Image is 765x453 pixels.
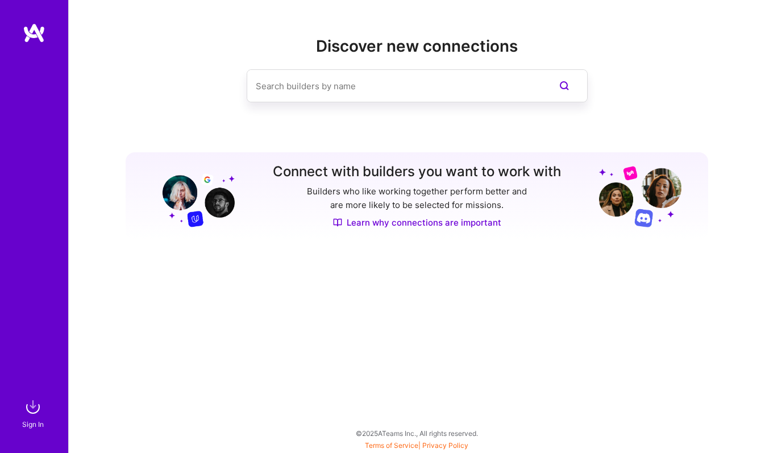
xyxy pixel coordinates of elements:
[273,164,561,180] h3: Connect with builders you want to work with
[599,165,681,227] img: Grow your network
[558,79,571,93] i: icon SearchPurple
[22,396,44,418] img: sign in
[256,72,533,101] input: Search builders by name
[305,185,529,212] p: Builders who like working together perform better and are more likely to be selected for missions.
[23,23,45,43] img: logo
[152,165,235,227] img: Grow your network
[22,418,44,430] div: Sign In
[126,37,708,56] h2: Discover new connections
[333,218,342,227] img: Discover
[422,441,468,450] a: Privacy Policy
[24,396,44,430] a: sign inSign In
[365,441,468,450] span: |
[68,419,765,447] div: © 2025 ATeams Inc., All rights reserved.
[333,217,501,228] a: Learn why connections are important
[365,441,418,450] a: Terms of Service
